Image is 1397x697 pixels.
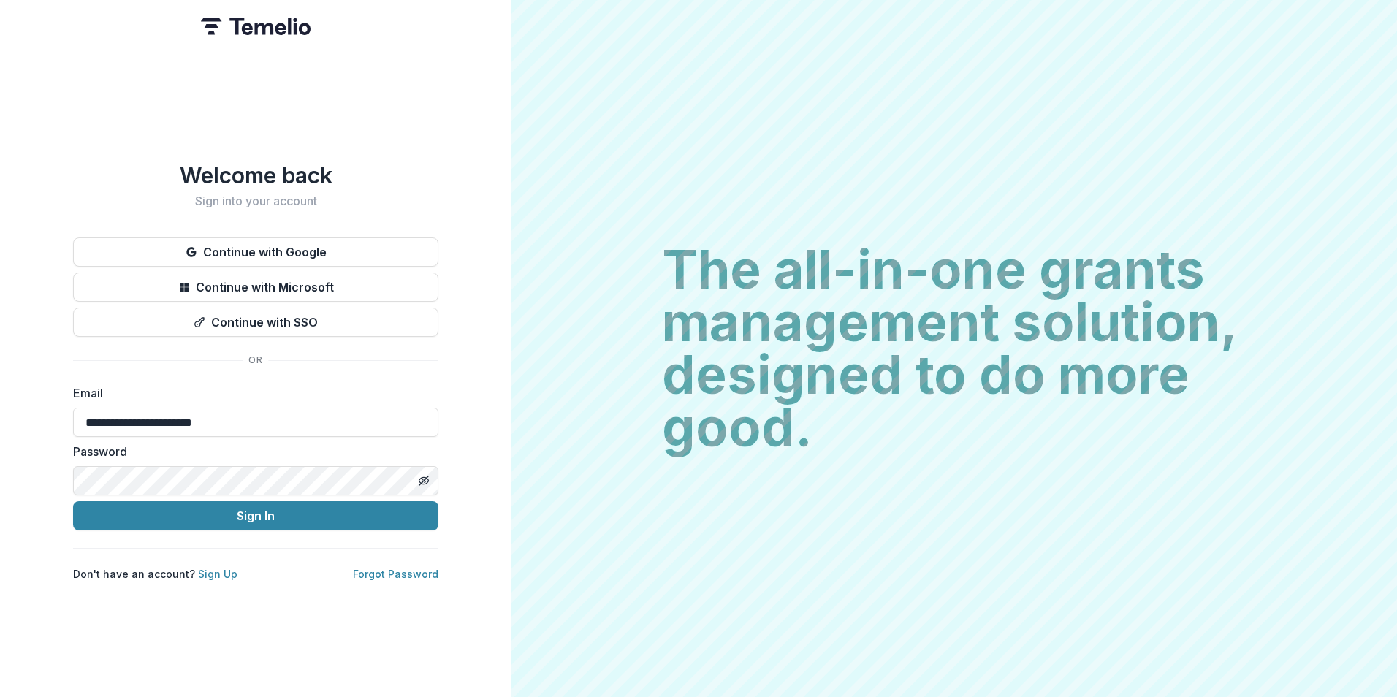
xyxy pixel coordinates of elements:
button: Continue with Google [73,237,438,267]
h1: Welcome back [73,162,438,188]
button: Sign In [73,501,438,530]
button: Continue with Microsoft [73,273,438,302]
a: Sign Up [198,568,237,580]
label: Password [73,443,430,460]
img: Temelio [201,18,311,35]
button: Toggle password visibility [412,469,435,492]
h2: Sign into your account [73,194,438,208]
button: Continue with SSO [73,308,438,337]
a: Forgot Password [353,568,438,580]
label: Email [73,384,430,402]
p: Don't have an account? [73,566,237,582]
